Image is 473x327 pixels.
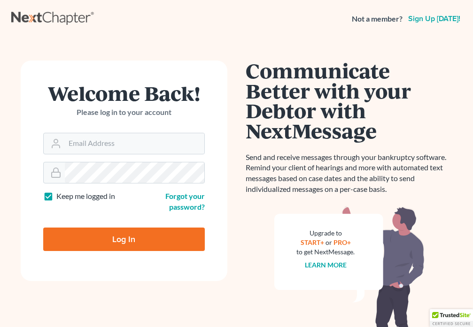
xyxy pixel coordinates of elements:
[65,133,204,154] input: Email Address
[56,191,115,202] label: Keep me logged in
[305,261,347,269] a: Learn more
[43,228,205,251] input: Log In
[297,247,355,257] div: to get NextMessage.
[43,83,205,103] h1: Welcome Back!
[326,238,332,246] span: or
[301,238,324,246] a: START+
[406,15,462,23] a: Sign up [DATE]!
[430,309,473,327] div: TrustedSite Certified
[297,228,355,238] div: Upgrade to
[246,61,453,141] h1: Communicate Better with your Debtor with NextMessage
[165,191,205,211] a: Forgot your password?
[246,152,453,195] p: Send and receive messages through your bankruptcy software. Remind your client of hearings and mo...
[352,14,403,24] strong: Not a member?
[333,238,351,246] a: PRO+
[43,107,205,118] p: Please log in to your account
